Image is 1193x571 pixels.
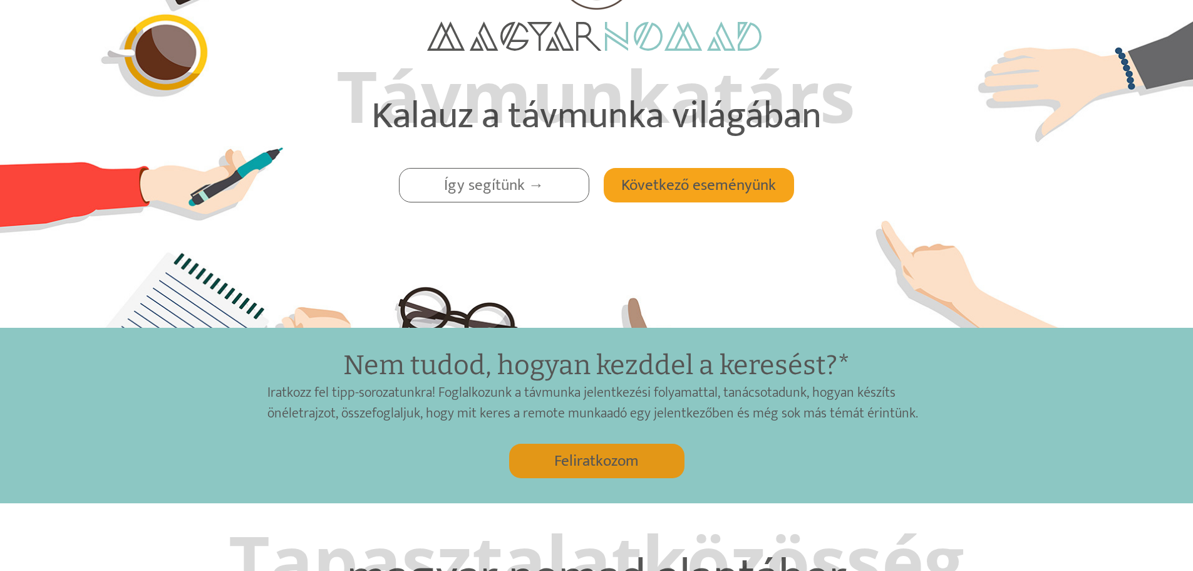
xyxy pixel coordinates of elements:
p: Iratkozz fel tipp-sorozatunkra! Foglalkozunk a távmunka jelentkezési folyamattal, tanácsot [267,382,926,424]
p: Nem tudod, hogyan [221,348,973,383]
div: Következő eseményünk [604,175,794,196]
p: magyar [221,12,973,65]
iframe: chatbot [1130,508,1187,565]
div: Feliratkozom [509,451,684,471]
span: el a keresést?* [671,349,850,381]
div: Így segítünk → [400,175,589,196]
span: nomaD [605,17,767,59]
span: kezdd [596,349,671,381]
p: Távmunkatárs [221,49,971,142]
span: adunk, hogyan készíts önéletrajzot, összefoglaljuk, hogy mit keres a remote munkaadó egy jelentke... [267,381,918,425]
